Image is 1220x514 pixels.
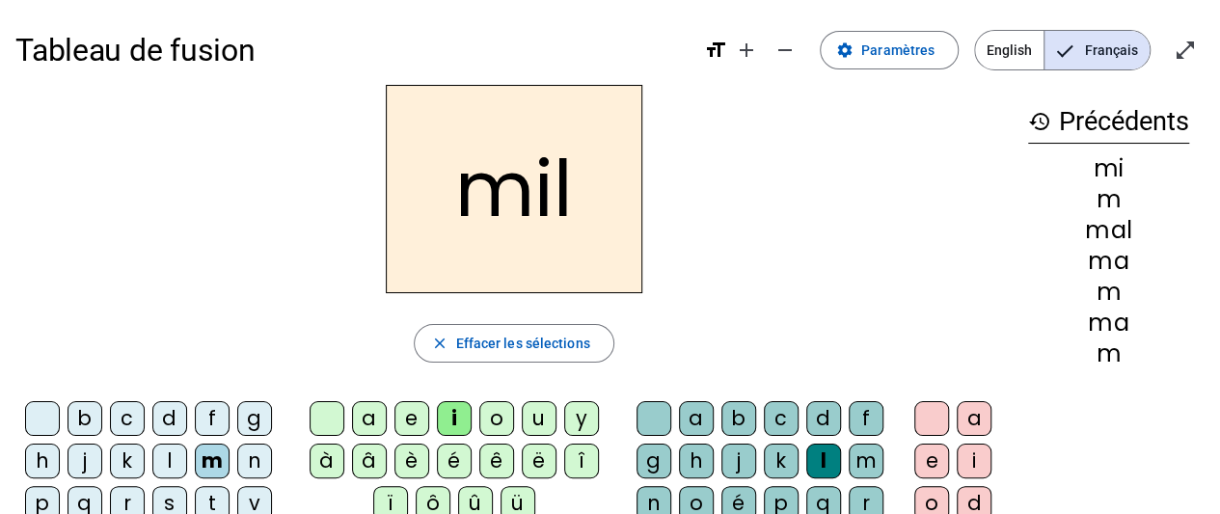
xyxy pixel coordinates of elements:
[806,444,841,478] div: l
[386,85,642,293] h2: mil
[1166,31,1205,69] button: Entrer en plein écran
[437,444,472,478] div: é
[704,39,727,62] mat-icon: format_size
[679,444,714,478] div: h
[394,444,429,478] div: è
[849,401,883,436] div: f
[564,401,599,436] div: y
[68,444,102,478] div: j
[437,401,472,436] div: i
[849,444,883,478] div: m
[957,401,991,436] div: a
[1028,281,1189,304] div: m
[721,444,756,478] div: j
[1028,250,1189,273] div: ma
[152,444,187,478] div: l
[15,19,689,81] h1: Tableau de fusion
[721,401,756,436] div: b
[957,444,991,478] div: i
[1044,31,1150,69] span: Français
[564,444,599,478] div: î
[152,401,187,436] div: d
[637,444,671,478] div: g
[1028,157,1189,180] div: mi
[1174,39,1197,62] mat-icon: open_in_full
[861,39,935,62] span: Paramètres
[352,401,387,436] div: a
[110,444,145,478] div: k
[310,444,344,478] div: à
[68,401,102,436] div: b
[1028,100,1189,144] h3: Précédents
[195,401,230,436] div: f
[430,335,447,352] mat-icon: close
[773,39,797,62] mat-icon: remove
[522,444,556,478] div: ë
[764,444,799,478] div: k
[974,30,1151,70] mat-button-toggle-group: Language selection
[820,31,959,69] button: Paramètres
[1028,219,1189,242] div: mal
[679,401,714,436] div: a
[975,31,1044,69] span: English
[735,39,758,62] mat-icon: add
[414,324,613,363] button: Effacer les sélections
[352,444,387,478] div: â
[1028,110,1051,133] mat-icon: history
[1028,342,1189,365] div: m
[394,401,429,436] div: e
[836,41,854,59] mat-icon: settings
[479,401,514,436] div: o
[25,444,60,478] div: h
[1028,188,1189,211] div: m
[237,444,272,478] div: n
[914,444,949,478] div: e
[764,401,799,436] div: c
[727,31,766,69] button: Augmenter la taille de la police
[1028,311,1189,335] div: ma
[110,401,145,436] div: c
[522,401,556,436] div: u
[479,444,514,478] div: ê
[237,401,272,436] div: g
[806,401,841,436] div: d
[455,332,589,355] span: Effacer les sélections
[766,31,804,69] button: Diminuer la taille de la police
[195,444,230,478] div: m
